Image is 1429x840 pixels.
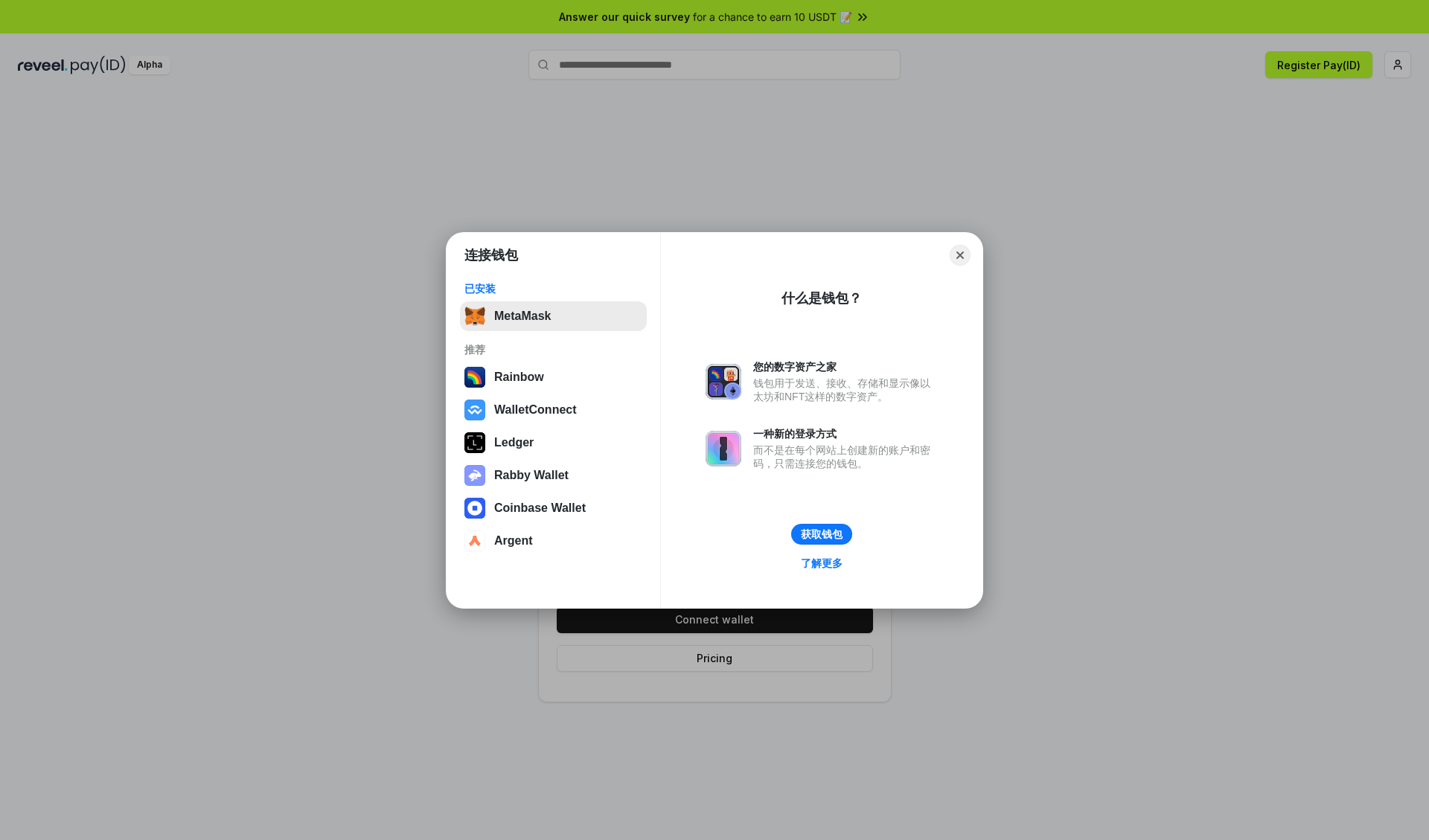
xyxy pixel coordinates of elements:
[753,427,938,440] div: 一种新的登录方式
[460,362,647,392] button: Rainbow
[494,436,534,449] div: Ledger
[706,364,741,400] img: svg+xml,%3Csvg%20xmlns%3D%22http%3A%2F%2Fwww.w3.org%2F2000%2Fsvg%22%20fill%3D%22none%22%20viewBox...
[460,395,647,425] button: WalletConnect
[494,501,586,515] div: Coinbase Wallet
[753,443,938,470] div: 而不是在每个网站上创建新的账户和密码，只需连接您的钱包。
[464,306,485,327] img: svg+xml,%3Csvg%20fill%3D%22none%22%20height%3D%2233%22%20viewBox%3D%220%200%2035%2033%22%20width%...
[464,432,485,453] img: svg+xml,%3Csvg%20xmlns%3D%22http%3A%2F%2Fwww.w3.org%2F2000%2Fsvg%22%20width%3D%2228%22%20height%3...
[464,343,642,356] div: 推荐
[706,431,741,467] img: svg+xml,%3Csvg%20xmlns%3D%22http%3A%2F%2Fwww.w3.org%2F2000%2Fsvg%22%20fill%3D%22none%22%20viewBox...
[460,428,647,458] button: Ledger
[460,301,647,331] button: MetaMask
[792,554,851,573] a: 了解更多
[464,282,642,295] div: 已安装
[460,526,647,556] button: Argent
[460,461,647,490] button: Rabby Wallet
[494,371,544,384] div: Rainbow
[801,528,843,541] div: 获取钱包
[494,469,569,482] div: Rabby Wallet
[494,534,533,548] div: Argent
[791,524,852,545] button: 获取钱包
[753,376,938,403] div: 钱包用于发送、接收、存储和显示像以太坊和NFT这样的数字资产。
[464,246,518,264] h1: 连接钱包
[464,465,485,486] img: svg+xml,%3Csvg%20xmlns%3D%22http%3A%2F%2Fwww.w3.org%2F2000%2Fsvg%22%20fill%3D%22none%22%20viewBox...
[753,360,938,373] div: 您的数字资产之家
[464,498,485,519] img: svg+xml,%3Csvg%20width%3D%2228%22%20height%3D%2228%22%20viewBox%3D%220%200%2028%2028%22%20fill%3D...
[950,245,971,266] button: Close
[460,493,647,523] button: Coinbase Wallet
[464,530,485,551] img: svg+xml,%3Csvg%20width%3D%2228%22%20height%3D%2228%22%20viewBox%3D%220%200%2028%2028%22%20fill%3D...
[464,367,485,388] img: svg+xml,%3Csvg%20width%3D%22120%22%20height%3D%22120%22%20viewBox%3D%220%200%20120%20120%22%20fil...
[801,557,843,570] div: 了解更多
[494,403,577,417] div: WalletConnect
[464,400,485,420] img: svg+xml,%3Csvg%20width%3D%2228%22%20height%3D%2228%22%20viewBox%3D%220%200%2028%2028%22%20fill%3D...
[494,310,551,323] div: MetaMask
[781,289,862,307] div: 什么是钱包？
